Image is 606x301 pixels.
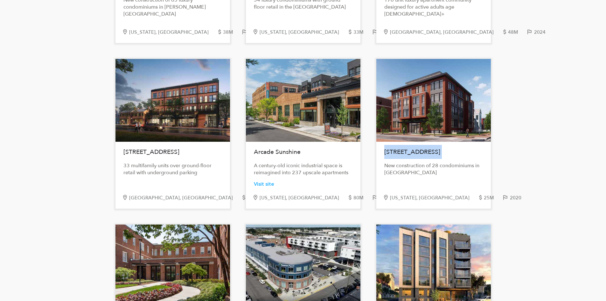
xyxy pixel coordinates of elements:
div: 33 multifamily units over ground-floor retail with underground parking [123,162,222,176]
div: New construction of 28 condominiums in [GEOGRAPHIC_DATA] [384,162,483,176]
div: [US_STATE], [GEOGRAPHIC_DATA] [260,30,347,35]
div: 2020 [510,195,529,201]
div: 48M [508,30,526,35]
div: [US_STATE], [GEOGRAPHIC_DATA] [390,195,477,201]
a: Visit site [254,176,274,188]
div: [US_STATE], [GEOGRAPHIC_DATA] [260,195,347,201]
h1: [STREET_ADDRESS] [123,145,222,159]
div: 25M [484,195,502,201]
div: [GEOGRAPHIC_DATA], [GEOGRAPHIC_DATA] [129,195,241,201]
div: 2024 [534,30,554,35]
div: [US_STATE], [GEOGRAPHIC_DATA] [129,30,217,35]
div: A century-old iconic industrial space is reimagined into 237 upscale apartments [254,162,352,176]
div: 80M [353,195,372,201]
div: [GEOGRAPHIC_DATA], [GEOGRAPHIC_DATA] [390,30,502,35]
div: Visit site [254,181,274,188]
div: 38M [223,30,241,35]
h1: [STREET_ADDRESS] [384,145,483,159]
h1: Arcade Sunshine [254,145,352,159]
div: 33M [353,30,372,35]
